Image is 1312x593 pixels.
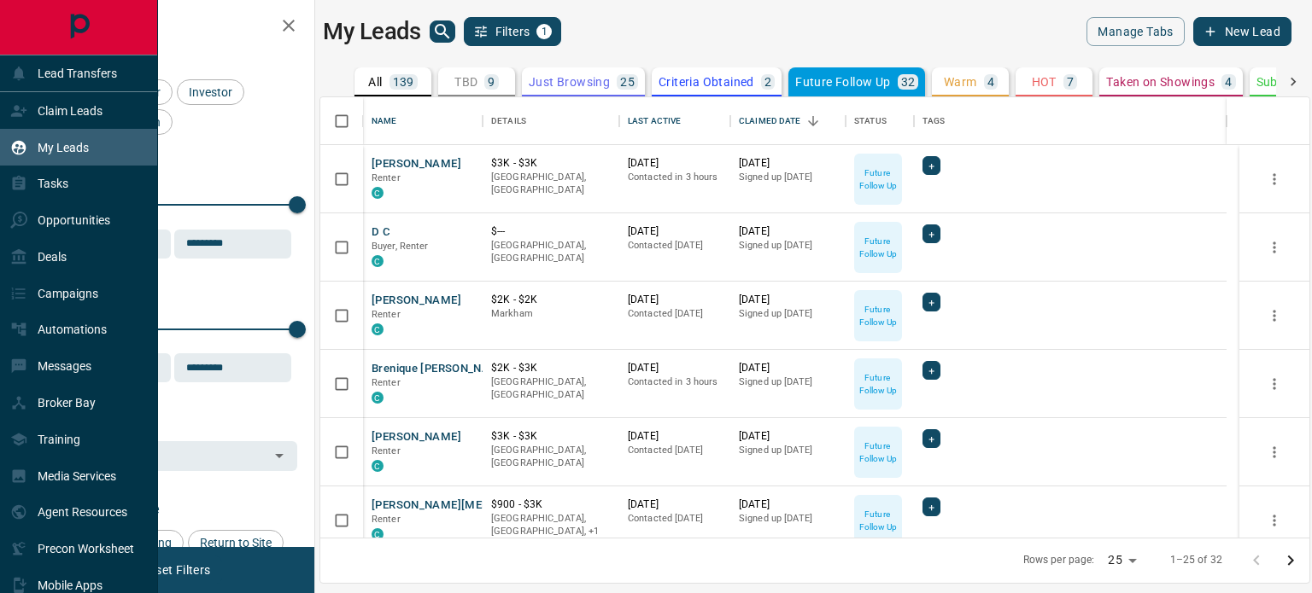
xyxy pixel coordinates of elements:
div: condos.ca [372,323,384,335]
p: $2K - $3K [491,361,611,375]
p: [DATE] [739,156,837,171]
p: Contacted in 3 hours [628,375,722,389]
button: Brenique [PERSON_NAME] [372,361,510,377]
p: Signed up [DATE] [739,307,837,321]
div: condos.ca [372,255,384,267]
div: Investor [177,79,244,105]
div: + [922,361,940,380]
button: [PERSON_NAME][MEDICAL_DATA] [372,497,554,514]
p: 1–25 of 32 [1170,553,1222,567]
button: Reset Filters [130,555,221,584]
button: Sort [801,109,825,133]
p: [GEOGRAPHIC_DATA], [GEOGRAPHIC_DATA] [491,239,611,265]
p: 2 [764,76,771,88]
p: Toronto [491,512,611,538]
button: Open [267,444,291,468]
button: more [1262,371,1287,397]
span: 1 [538,26,550,38]
button: search button [430,20,455,43]
div: Tags [922,97,946,145]
div: + [922,497,940,516]
p: [DATE] [739,224,837,239]
p: Signed up [DATE] [739,239,837,253]
p: 4 [1225,76,1232,88]
span: + [928,498,934,515]
p: [DATE] [739,361,837,375]
div: Return to Site [188,530,284,555]
p: Future Follow Up [856,166,900,192]
button: more [1262,235,1287,260]
div: condos.ca [372,460,384,472]
p: Taken on Showings [1106,76,1215,88]
div: Claimed Date [739,97,801,145]
p: [DATE] [739,429,837,444]
div: 25 [1101,548,1142,573]
button: more [1262,166,1287,192]
span: Investor [183,85,238,99]
button: Filters1 [464,17,562,46]
p: Just Browsing [529,76,610,88]
p: Future Follow Up [856,439,900,465]
div: Details [491,97,526,145]
p: Signed up [DATE] [739,171,837,184]
button: Go to next page [1274,544,1308,578]
button: [PERSON_NAME] [372,293,461,309]
p: Future Follow Up [856,508,900,533]
p: 4 [987,76,994,88]
span: + [928,157,934,174]
button: Manage Tabs [1086,17,1184,46]
button: more [1262,303,1287,328]
p: 32 [901,76,916,88]
span: Return to Site [194,536,278,549]
p: $900 - $3K [491,497,611,512]
span: Buyer, Renter [372,241,429,252]
div: Name [363,97,483,145]
span: Renter [372,309,401,320]
h1: My Leads [323,18,421,45]
div: Last Active [619,97,730,145]
button: more [1262,439,1287,465]
div: Status [846,97,914,145]
h2: Filters [55,17,297,38]
div: Tags [914,97,1227,145]
p: [GEOGRAPHIC_DATA], [GEOGRAPHIC_DATA] [491,375,611,402]
p: 139 [393,76,414,88]
p: Future Follow Up [795,76,890,88]
p: [GEOGRAPHIC_DATA], [GEOGRAPHIC_DATA] [491,171,611,197]
p: Future Follow Up [856,235,900,260]
p: TBD [454,76,477,88]
p: [DATE] [628,429,722,444]
p: All [368,76,382,88]
div: Details [483,97,619,145]
p: [DATE] [628,361,722,375]
p: Contacted [DATE] [628,239,722,253]
p: Future Follow Up [856,303,900,328]
p: $--- [491,224,611,239]
button: [PERSON_NAME] [372,429,461,445]
p: [DATE] [628,156,722,171]
p: Contacted [DATE] [628,444,722,457]
div: condos.ca [372,392,384,404]
div: Last Active [628,97,681,145]
span: + [928,362,934,379]
p: Markham [491,307,611,321]
p: [DATE] [628,293,722,307]
div: + [922,293,940,311]
span: Renter [372,445,401,456]
p: $3K - $3K [491,429,611,444]
button: New Lead [1193,17,1291,46]
div: Status [854,97,887,145]
p: 7 [1067,76,1074,88]
span: Renter [372,377,401,388]
p: Criteria Obtained [659,76,754,88]
p: 25 [620,76,635,88]
p: Warm [944,76,977,88]
div: Claimed Date [730,97,846,145]
div: + [922,224,940,243]
div: condos.ca [372,528,384,540]
p: [DATE] [628,497,722,512]
button: more [1262,508,1287,533]
p: Signed up [DATE] [739,444,837,457]
span: Renter [372,172,401,183]
div: + [922,429,940,448]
